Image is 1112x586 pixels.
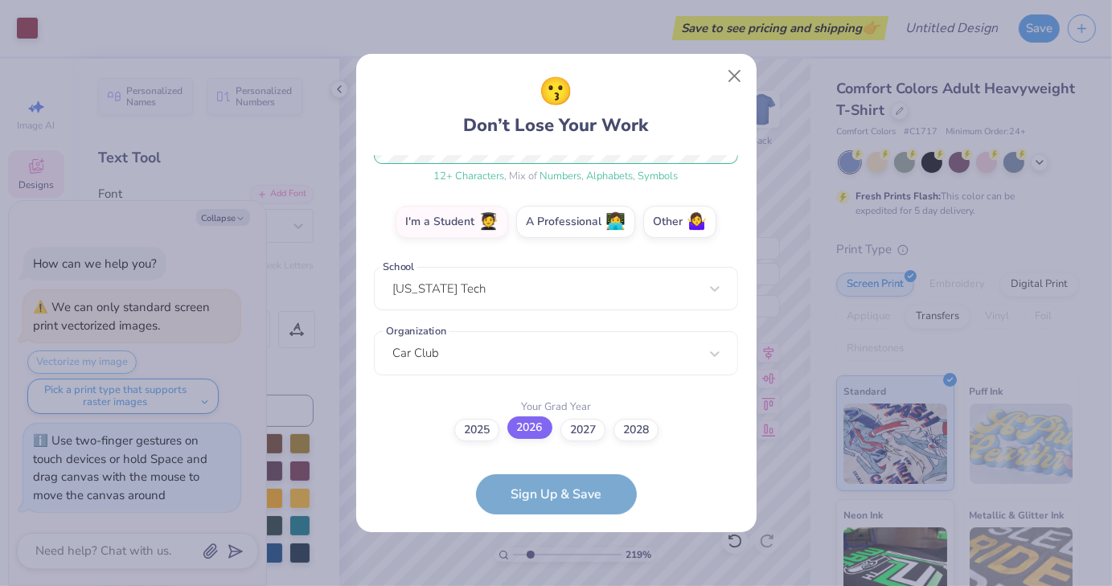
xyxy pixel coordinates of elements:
[540,72,573,113] span: 😗
[464,72,649,139] div: Don’t Lose Your Work
[383,324,449,339] label: Organization
[516,206,635,238] label: A Professional
[507,416,552,439] label: 2026
[396,206,508,238] label: I'm a Student
[380,259,417,274] label: School
[434,169,505,183] span: 12 + Characters
[605,213,626,232] span: 👩‍💻
[454,419,499,441] label: 2025
[687,213,707,232] span: 🤷‍♀️
[643,206,716,238] label: Other
[540,169,582,183] span: Numbers
[613,419,659,441] label: 2028
[587,169,634,183] span: Alphabets
[374,169,738,185] div: , Mix of , ,
[560,419,605,441] label: 2027
[638,169,679,183] span: Symbols
[478,213,499,232] span: 🧑‍🎓
[521,400,591,416] label: Your Grad Year
[719,61,749,92] button: Close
